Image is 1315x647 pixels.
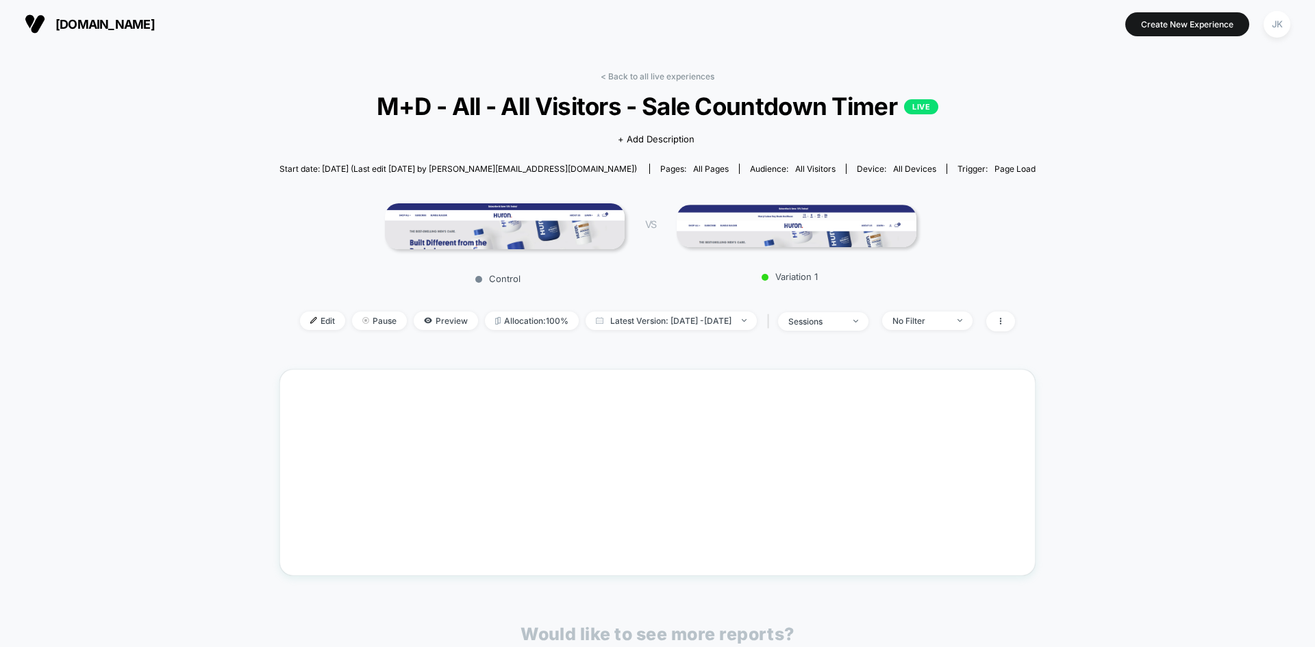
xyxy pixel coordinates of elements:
[362,317,369,324] img: end
[677,205,916,247] img: Variation 1 main
[957,319,962,322] img: end
[25,14,45,34] img: Visually logo
[596,317,603,324] img: calendar
[317,92,997,120] span: M+D - All - All Visitors - Sale Countdown Timer
[21,13,159,35] button: [DOMAIN_NAME]
[352,312,407,330] span: Pause
[521,624,794,644] p: Would like to see more reports?
[586,312,757,330] span: Latest Version: [DATE] - [DATE]
[670,271,910,282] p: Variation 1
[495,317,501,325] img: rebalance
[618,133,694,147] span: + Add Description
[55,17,155,31] span: [DOMAIN_NAME]
[279,164,637,174] span: Start date: [DATE] (Last edit [DATE] by [PERSON_NAME][EMAIL_ADDRESS][DOMAIN_NAME])
[795,164,836,174] span: All Visitors
[853,320,858,322] img: end
[788,316,843,327] div: sessions
[485,312,579,330] span: Allocation: 100%
[957,164,1036,174] div: Trigger:
[693,164,729,174] span: all pages
[994,164,1036,174] span: Page Load
[414,312,478,330] span: Preview
[904,99,938,114] p: LIVE
[385,203,625,249] img: Control main
[893,164,936,174] span: all devices
[300,312,345,330] span: Edit
[660,164,729,174] div: Pages:
[892,316,947,326] div: No Filter
[645,218,656,230] span: VS
[601,71,714,81] a: < Back to all live experiences
[750,164,836,174] div: Audience:
[1264,11,1290,38] div: JK
[1125,12,1249,36] button: Create New Experience
[764,312,778,331] span: |
[378,273,618,284] p: Control
[742,319,747,322] img: end
[846,164,947,174] span: Device:
[310,317,317,324] img: edit
[1260,10,1294,38] button: JK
